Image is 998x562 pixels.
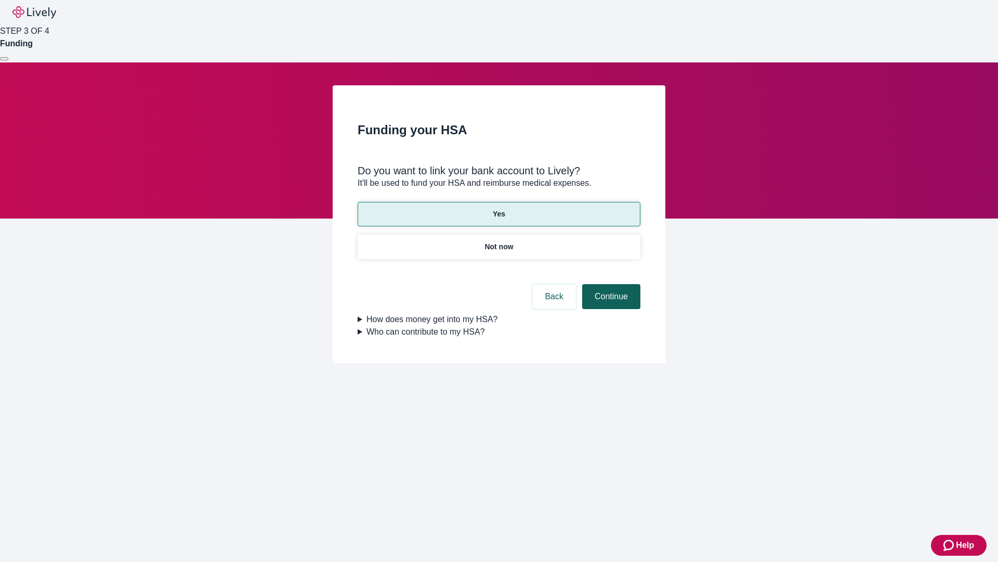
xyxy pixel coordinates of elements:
[484,241,513,252] p: Not now
[943,539,956,552] svg: Zendesk support icon
[358,121,640,139] h2: Funding your HSA
[582,284,640,309] button: Continue
[12,6,56,19] img: Lively
[358,313,640,326] summary: How does money get into my HSA?
[956,539,974,552] span: Help
[358,164,640,177] div: Do you want to link your bank account to Lively?
[493,209,505,220] p: Yes
[358,235,640,259] button: Not now
[532,284,576,309] button: Back
[358,326,640,338] summary: Who can contribute to my HSA?
[931,535,987,556] button: Zendesk support iconHelp
[358,202,640,226] button: Yes
[358,177,640,189] p: It'll be used to fund your HSA and reimburse medical expenses.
